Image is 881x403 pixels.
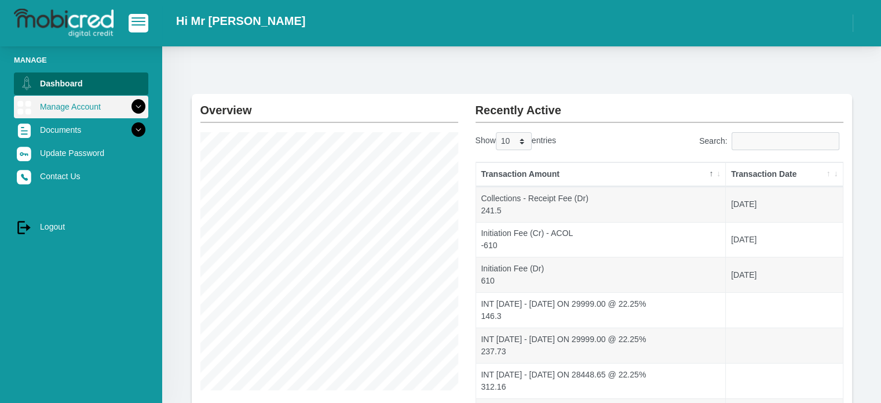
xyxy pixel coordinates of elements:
li: Manage [14,55,148,66]
a: Dashboard [14,72,148,95]
h2: Overview [200,94,458,117]
th: Transaction Amount: activate to sort column descending [476,162,726,187]
label: Show entries [476,132,556,150]
img: logo-mobicred.svg [14,9,114,38]
td: [DATE] [726,257,842,292]
a: Contact Us [14,165,148,187]
select: Showentries [496,132,532,150]
input: Search: [732,132,839,150]
a: Documents [14,119,148,141]
td: Initiation Fee (Cr) - ACOL -610 [476,222,726,257]
a: Logout [14,216,148,238]
td: INT [DATE] - [DATE] ON 29999.00 @ 22.25% 146.3 [476,292,726,328]
td: [DATE] [726,222,842,257]
h2: Recently Active [476,94,843,117]
td: [DATE] [726,187,842,222]
td: INT [DATE] - [DATE] ON 29999.00 @ 22.25% 237.73 [476,328,726,363]
a: Update Password [14,142,148,164]
a: Manage Account [14,96,148,118]
th: Transaction Date: activate to sort column ascending [726,162,842,187]
td: INT [DATE] - [DATE] ON 28448.65 @ 22.25% 312.16 [476,363,726,398]
td: Collections - Receipt Fee (Dr) 241.5 [476,187,726,222]
h2: Hi Mr [PERSON_NAME] [176,14,305,28]
td: Initiation Fee (Dr) 610 [476,257,726,292]
label: Search: [699,132,843,150]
